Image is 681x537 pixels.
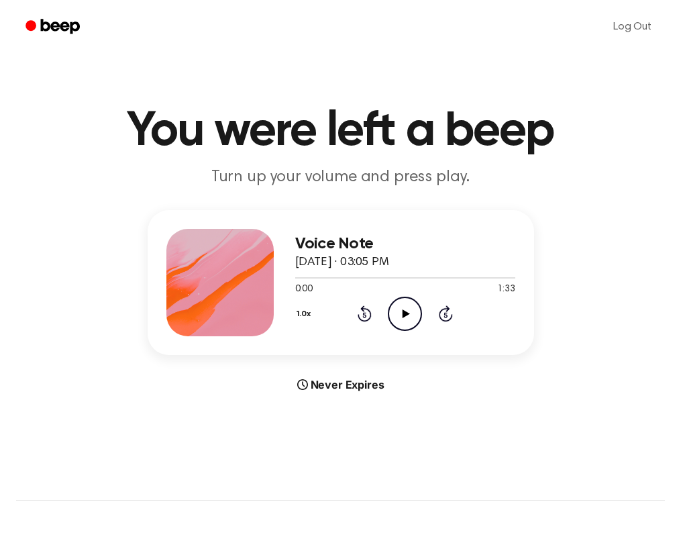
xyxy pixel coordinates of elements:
[16,14,92,40] a: Beep
[295,283,313,297] span: 0:00
[83,166,598,189] p: Turn up your volume and press play.
[295,235,515,253] h3: Voice Note
[600,11,665,43] a: Log Out
[295,256,389,268] span: [DATE] · 03:05 PM
[497,283,515,297] span: 1:33
[295,303,316,326] button: 1.0x
[148,377,534,393] div: Never Expires
[16,107,665,156] h1: You were left a beep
